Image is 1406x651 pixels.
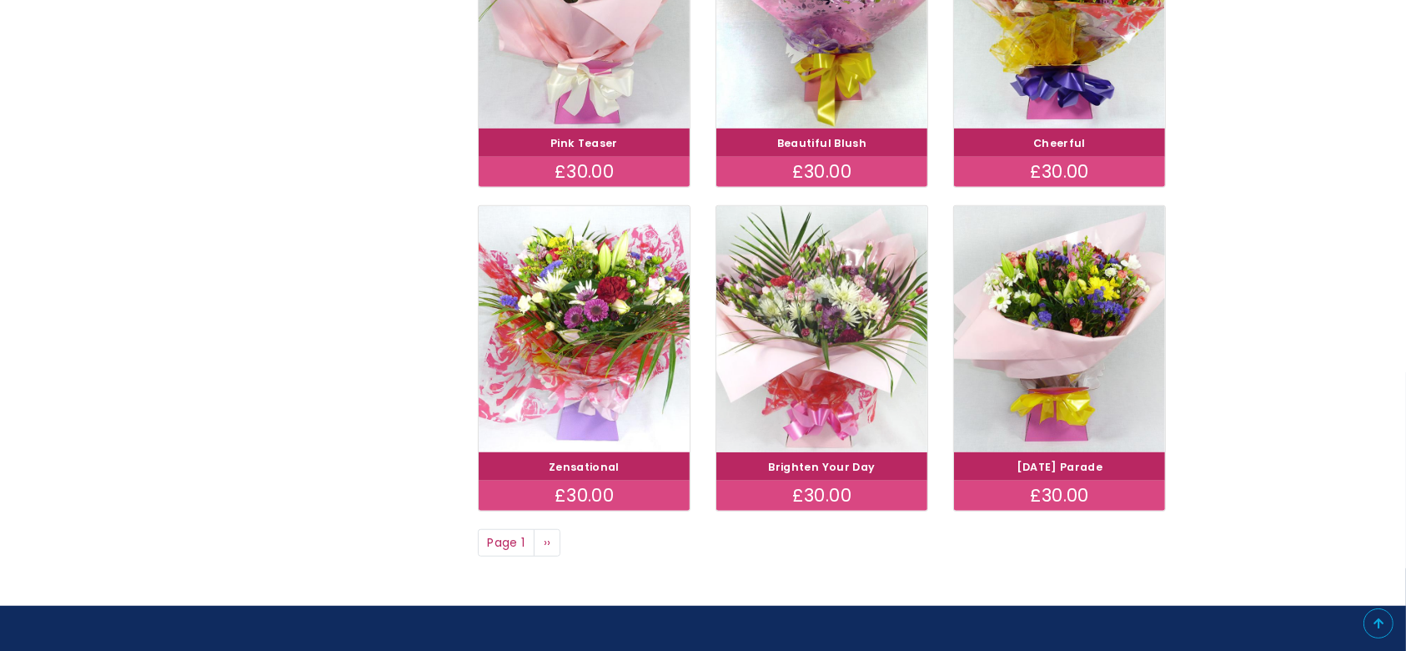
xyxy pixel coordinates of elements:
[769,460,876,474] a: Brighten Your Day
[777,136,866,150] a: Beautiful Blush
[704,191,941,466] img: Brighten Your Day
[1017,460,1103,474] a: [DATE] Parade
[954,157,1165,187] div: £30.00
[716,481,927,511] div: £30.00
[549,460,620,474] a: Zensational
[479,206,690,452] img: Zensational
[716,157,927,187] div: £30.00
[1033,136,1086,150] a: Cheerful
[478,529,1166,558] nav: Page navigation
[544,534,551,551] span: ››
[479,157,690,187] div: £30.00
[550,136,618,150] a: Pink Teaser
[478,529,535,558] span: Page 1
[954,481,1165,511] div: £30.00
[954,206,1165,452] img: Carnival Parade
[479,481,690,511] div: £30.00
